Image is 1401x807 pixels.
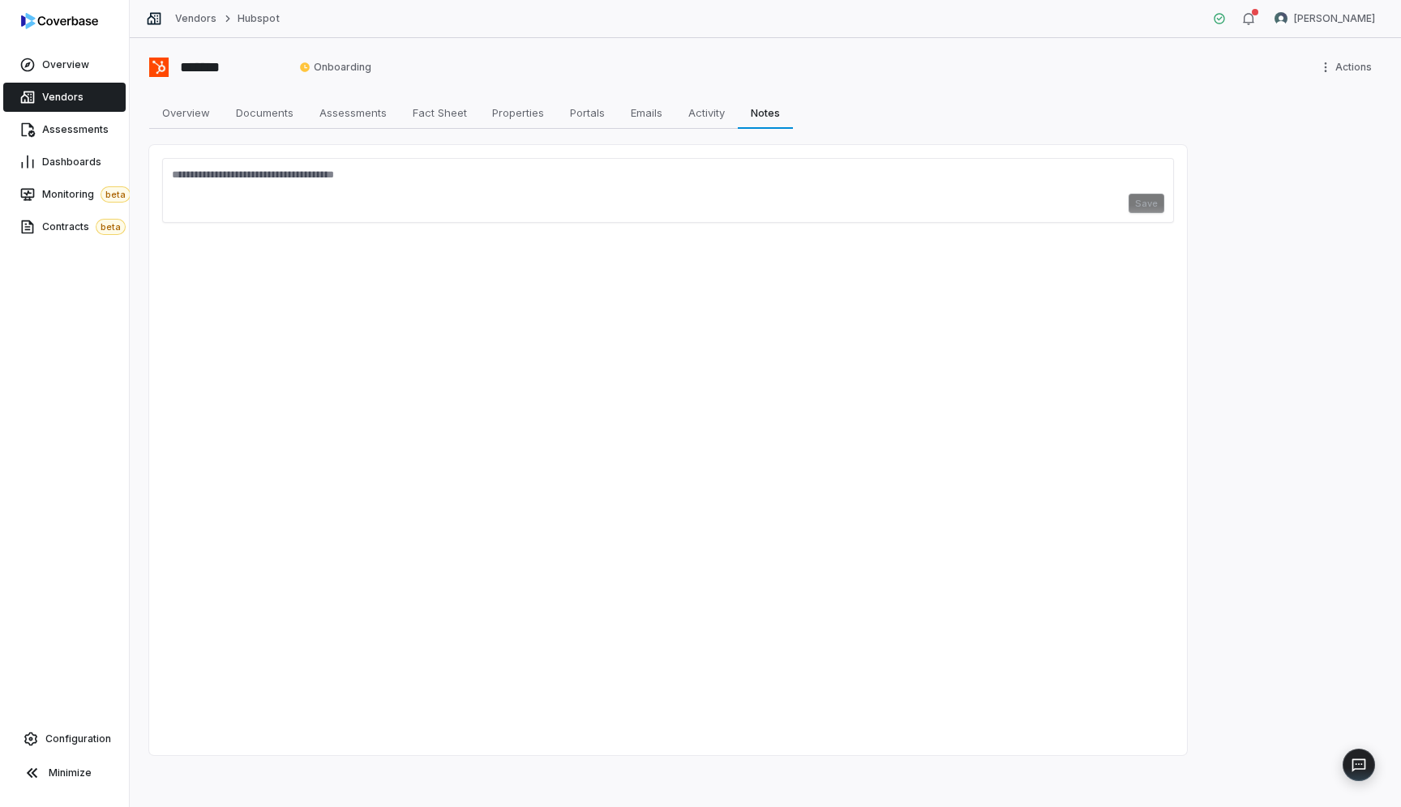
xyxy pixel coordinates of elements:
[21,13,98,29] img: logo-D7KZi-bG.svg
[3,180,126,209] a: Monitoringbeta
[1265,6,1385,31] button: Tom Jodoin avatar[PERSON_NAME]
[744,102,786,123] span: Notes
[3,115,126,144] a: Assessments
[6,757,122,789] button: Minimize
[238,12,279,25] a: Hubspot
[229,102,300,123] span: Documents
[486,102,551,123] span: Properties
[563,102,611,123] span: Portals
[1275,12,1287,25] img: Tom Jodoin avatar
[42,91,84,104] span: Vendors
[682,102,731,123] span: Activity
[1294,12,1375,25] span: [PERSON_NAME]
[313,102,393,123] span: Assessments
[45,732,111,745] span: Configuration
[3,147,126,177] a: Dashboards
[42,123,109,136] span: Assessments
[42,58,89,71] span: Overview
[96,219,126,235] span: beta
[156,102,216,123] span: Overview
[406,102,473,123] span: Fact Sheet
[175,12,216,25] a: Vendors
[3,50,126,79] a: Overview
[1314,55,1382,79] button: More actions
[49,766,92,779] span: Minimize
[42,186,131,203] span: Monitoring
[299,61,371,74] span: Onboarding
[3,83,126,112] a: Vendors
[3,212,126,241] a: Contractsbeta
[42,219,126,235] span: Contracts
[101,186,131,203] span: beta
[42,156,101,169] span: Dashboards
[624,102,669,123] span: Emails
[6,724,122,754] a: Configuration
